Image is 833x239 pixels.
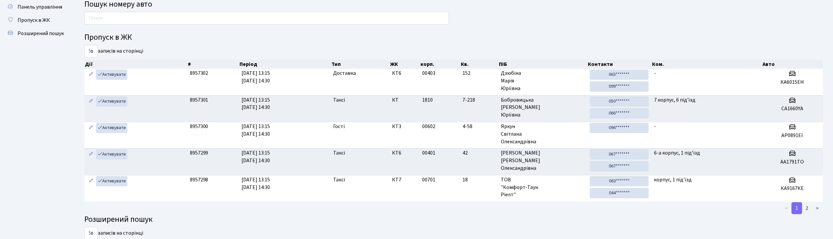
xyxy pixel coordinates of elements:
[3,14,69,27] a: Пропуск в ЖК
[765,132,820,139] h5: АР0891ЕІ
[422,96,433,104] span: 1810
[654,149,700,157] span: 6-а корпус, 1 під'їзд
[96,149,127,160] a: Активувати
[3,0,69,14] a: Панель управління
[96,123,127,133] a: Активувати
[390,60,420,69] th: ЖК
[87,149,95,160] a: Редагувати
[190,176,208,183] span: 8957298
[812,202,823,214] a: >
[241,123,270,138] span: [DATE] 13:15 [DATE] 14:30
[463,96,496,104] span: 7-218
[87,96,95,107] a: Редагувати
[765,106,820,112] h5: CA1660YA
[241,70,270,84] span: [DATE] 13:15 [DATE] 14:30
[190,96,208,104] span: 8957301
[333,70,356,77] span: Доставка
[765,159,820,165] h5: АА1791ТО
[501,123,585,146] span: Яркун Світлана Олександрівна
[84,45,143,58] label: записів на сторінці
[392,96,417,104] span: КТ
[762,60,823,69] th: Авто
[652,60,762,69] th: Ком.
[422,70,436,77] span: 00403
[588,60,652,69] th: Контакти
[241,149,270,164] span: [DATE] 13:15 [DATE] 14:30
[460,60,499,69] th: Кв.
[422,176,436,183] span: 00701
[187,60,239,69] th: #
[463,149,496,157] span: 42
[84,45,98,58] select: записів на сторінці
[241,176,270,191] span: [DATE] 13:15 [DATE] 14:30
[96,96,127,107] a: Активувати
[765,185,820,192] h5: КА9167КЕ
[501,70,585,92] span: Дзюбіна Марія Юріївна
[654,96,695,104] span: 7 корпус, 6 під'їзд
[87,176,95,186] a: Редагувати
[420,60,460,69] th: корп.
[463,176,496,184] span: 18
[501,96,585,119] span: Бобровицька [PERSON_NAME] Юріївна
[333,123,345,130] span: Гості
[331,60,390,69] th: Тип
[87,123,95,133] a: Редагувати
[333,176,345,184] span: Таксі
[333,96,345,104] span: Таксі
[654,123,656,130] span: -
[654,70,656,77] span: -
[84,215,823,224] h4: Розширений пошук
[422,123,436,130] span: 00602
[499,60,588,69] th: ПІБ
[765,79,820,85] h5: КА6015ЕН
[18,3,62,11] span: Панель управління
[190,70,208,77] span: 8957302
[392,70,417,77] span: КТ6
[239,60,331,69] th: Період
[392,176,417,184] span: КТ7
[3,27,69,40] a: Розширений пошук
[18,30,64,37] span: Розширений пошук
[463,70,496,77] span: 152
[333,149,345,157] span: Таксі
[792,202,802,214] a: 1
[422,149,436,157] span: 00401
[190,149,208,157] span: 8957299
[463,123,496,130] span: 4-58
[96,70,127,80] a: Активувати
[84,33,823,42] h4: Пропуск в ЖК
[87,70,95,80] a: Редагувати
[501,149,585,172] span: [PERSON_NAME] [PERSON_NAME] Олександрівна
[84,60,187,69] th: Дії
[96,176,127,186] a: Активувати
[654,176,692,183] span: корпус, 1 під'їзд
[802,202,812,214] a: 2
[18,17,50,24] span: Пропуск в ЖК
[392,123,417,130] span: КТ3
[190,123,208,130] span: 8957300
[501,176,585,199] span: ТОВ "Комфорт-Таун Ріелт"
[392,149,417,157] span: КТ6
[84,12,449,24] input: Пошук
[241,96,270,111] span: [DATE] 13:15 [DATE] 14:30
